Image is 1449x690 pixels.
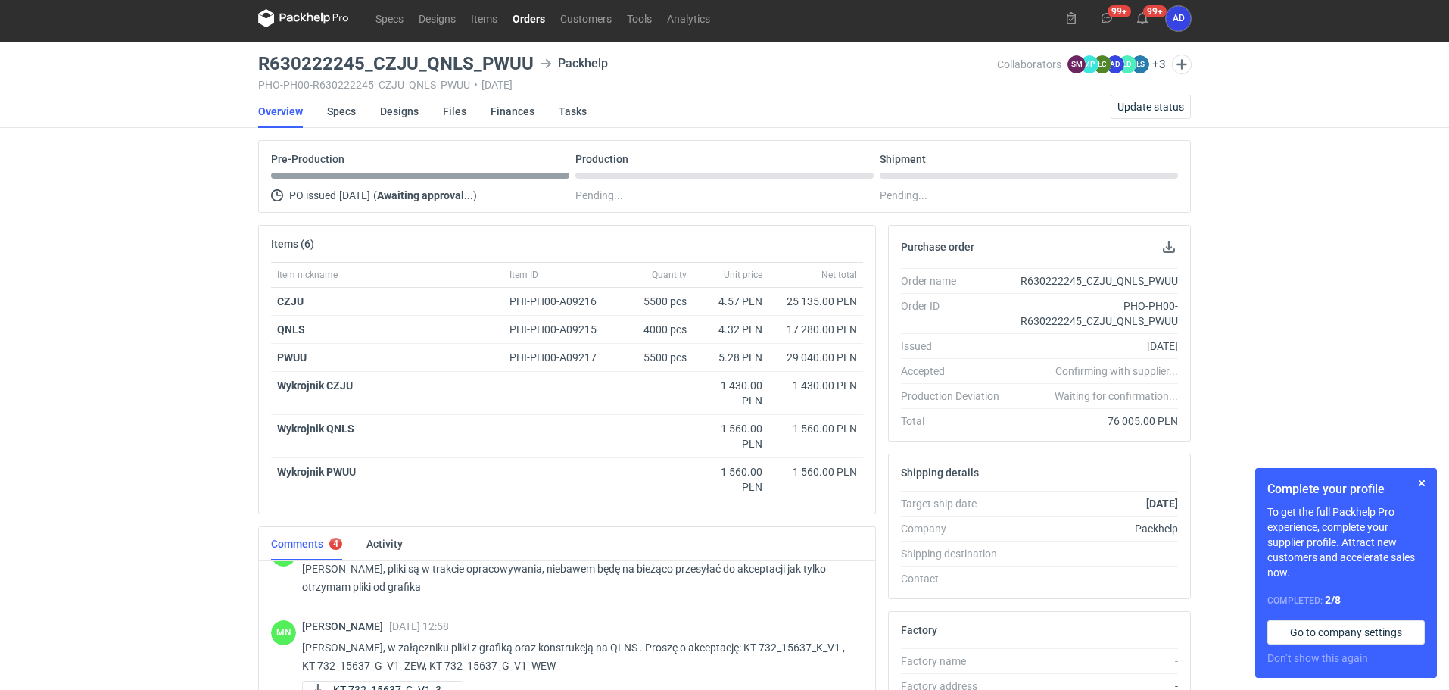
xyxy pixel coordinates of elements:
[1130,6,1155,30] button: 99+
[271,238,314,250] h2: Items (6)
[699,322,762,337] div: 4.32 PLN
[1267,620,1425,645] a: Go to company settings
[901,339,1011,354] div: Issued
[617,316,693,344] div: 4000 pcs
[901,467,979,479] h2: Shipping details
[901,241,974,253] h2: Purchase order
[1055,365,1178,377] em: Confirming with supplier...
[1413,474,1431,492] button: Skip for now
[509,322,611,337] div: PHI-PH00-A09215
[901,521,1011,536] div: Company
[1080,55,1098,73] figcaption: MP
[380,95,419,128] a: Designs
[553,9,619,27] a: Customers
[699,378,762,408] div: 1 430.00 PLN
[619,9,659,27] a: Tools
[699,421,762,451] div: 1 560.00 PLN
[277,351,307,364] strong: PWUU
[1106,55,1124,73] figcaption: AD
[774,378,857,393] div: 1 430.00 PLN
[1067,55,1086,73] figcaption: SM
[509,294,611,309] div: PHI-PH00-A09216
[575,153,628,165] p: Production
[774,464,857,479] div: 1 560.00 PLN
[1325,594,1341,606] strong: 2 / 8
[1146,498,1178,510] strong: [DATE]
[277,323,305,336] strong: QNLS
[339,186,370,205] span: [DATE]
[1117,101,1184,112] span: Update status
[1166,6,1191,31] button: AD
[901,654,1011,669] div: Factory name
[277,423,354,435] strong: Wykrojnik QNLS
[880,153,926,165] p: Shipment
[1160,238,1178,256] button: Download PO
[271,620,296,645] figcaption: MN
[505,9,553,27] a: Orders
[389,620,449,632] span: [DATE] 12:58
[1118,55,1136,73] figcaption: ŁD
[1267,504,1425,580] p: To get the full Packhelp Pro experience, complete your supplier profile. Attract new customers an...
[901,414,1011,429] div: Total
[1011,571,1178,586] div: -
[1267,592,1425,608] div: Completed:
[443,95,466,128] a: Files
[271,186,569,205] div: PO issued
[699,350,762,365] div: 5.28 PLN
[327,95,356,128] a: Specs
[277,269,338,281] span: Item nickname
[463,9,505,27] a: Items
[277,379,353,392] strong: Wykrojnik CZJU
[652,269,687,281] span: Quantity
[1011,521,1178,536] div: Packhelp
[880,186,1178,205] div: Pending...
[901,571,1011,586] div: Contact
[333,539,338,549] div: 4
[659,9,718,27] a: Analytics
[559,95,587,128] a: Tasks
[774,294,857,309] div: 25 135.00 PLN
[901,546,1011,561] div: Shipping destination
[699,294,762,309] div: 4.57 PLN
[724,269,762,281] span: Unit price
[277,295,304,308] strong: CZJU
[901,496,1011,511] div: Target ship date
[1011,298,1178,329] div: PHO-PH00-R630222245_CZJU_QNLS_PWUU
[373,189,377,201] span: (
[258,79,997,91] div: PHO-PH00-R630222245_CZJU_QNLS_PWUU [DATE]
[258,9,349,27] svg: Packhelp Pro
[1152,58,1166,71] button: +3
[474,79,478,91] span: •
[901,624,937,636] h2: Factory
[368,9,411,27] a: Specs
[302,620,389,632] span: [PERSON_NAME]
[617,288,693,316] div: 5500 pcs
[277,466,356,478] strong: Wykrojnik PWUU
[1055,389,1178,404] em: Waiting for confirmation...
[366,527,403,560] a: Activity
[901,389,1011,404] div: Production Deviation
[491,95,534,128] a: Finances
[271,527,342,560] a: Comments4
[473,189,477,201] span: )
[1166,6,1191,31] div: Anita Dolczewska
[258,55,534,73] h3: R630222245_CZJU_QNLS_PWUU
[1131,55,1149,73] figcaption: ŁS
[901,273,1011,289] div: Order name
[258,95,303,128] a: Overview
[1111,95,1191,119] button: Update status
[774,421,857,436] div: 1 560.00 PLN
[774,350,857,365] div: 29 040.00 PLN
[302,560,851,596] p: [PERSON_NAME], pliki są w trakcie opracowywania, niebawem będę na bieżąco przesyłać do akceptacji...
[901,298,1011,329] div: Order ID
[302,638,851,675] p: [PERSON_NAME], w załączniku pliki z grafiką oraz konstrukcją na QLNS . Proszę o akceptację: KT 73...
[411,9,463,27] a: Designs
[1011,654,1178,669] div: -
[1172,55,1192,74] button: Edit collaborators
[540,55,608,73] div: Packhelp
[774,322,857,337] div: 17 280.00 PLN
[901,364,1011,379] div: Accepted
[1011,414,1178,429] div: 76 005.00 PLN
[509,350,611,365] div: PHI-PH00-A09217
[1011,273,1178,289] div: R630222245_CZJU_QNLS_PWUU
